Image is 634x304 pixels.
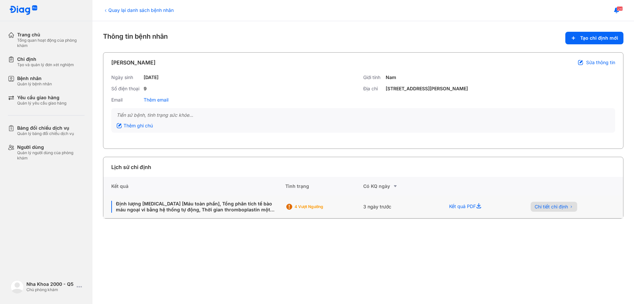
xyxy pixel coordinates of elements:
div: 9 [144,86,147,92]
div: Người dùng [17,144,85,150]
div: Thông tin bệnh nhân [103,32,623,44]
div: Chủ phòng khám [26,287,74,292]
div: Lịch sử chỉ định [111,163,151,171]
div: Yêu cầu giao hàng [17,95,66,101]
div: Quản lý người dùng của phòng khám [17,150,85,161]
div: Chỉ định [17,56,74,62]
span: Chi tiết chỉ định [535,204,568,210]
div: 3 ngày trước [363,195,441,218]
div: Nha Khoa 2000 - Q5 [26,281,74,287]
div: Kết quả PDF [441,195,522,218]
div: Quản lý yêu cầu giao hàng [17,101,66,106]
div: Số điện thoại [111,86,141,92]
div: [PERSON_NAME] [111,59,156,66]
div: Bảng đối chiếu dịch vụ [17,125,74,131]
div: Tạo và quản lý đơn xét nghiệm [17,62,74,67]
div: Quay lại danh sách bệnh nhân [103,7,174,14]
span: 24 [617,6,623,11]
div: Thêm ghi chú [117,123,153,129]
button: Chi tiết chỉ định [531,202,577,212]
div: Email [111,97,141,103]
div: Ngày sinh [111,74,141,80]
span: Sửa thông tin [586,60,615,65]
div: Nam [386,74,396,80]
div: Địa chỉ [363,86,383,92]
div: Quản lý bệnh nhân [17,81,52,87]
div: Kết quả [103,177,285,195]
div: Bệnh nhân [17,75,52,81]
div: [STREET_ADDRESS][PERSON_NAME] [386,86,468,92]
img: logo [11,280,24,293]
div: Trang chủ [17,32,85,38]
div: Thêm email [144,97,168,103]
div: Tiền sử bệnh, tình trạng sức khỏe... [117,112,610,118]
div: Giới tính [363,74,383,80]
div: Tình trạng [285,177,363,195]
span: Tạo chỉ định mới [580,35,618,41]
div: Có KQ ngày [363,182,441,190]
img: logo [9,5,38,16]
div: Tổng quan hoạt động của phòng khám [17,38,85,48]
button: Tạo chỉ định mới [565,32,623,44]
div: [DATE] [144,74,158,80]
div: Định lượng [MEDICAL_DATA] [Máu toàn phần], Tổng phân tích tế bào máu ngoại vi bằng hệ thống tự độ... [111,201,277,213]
div: Quản lý bảng đối chiếu dịch vụ [17,131,74,136]
div: 4 Vượt ngưỡng [295,204,347,209]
